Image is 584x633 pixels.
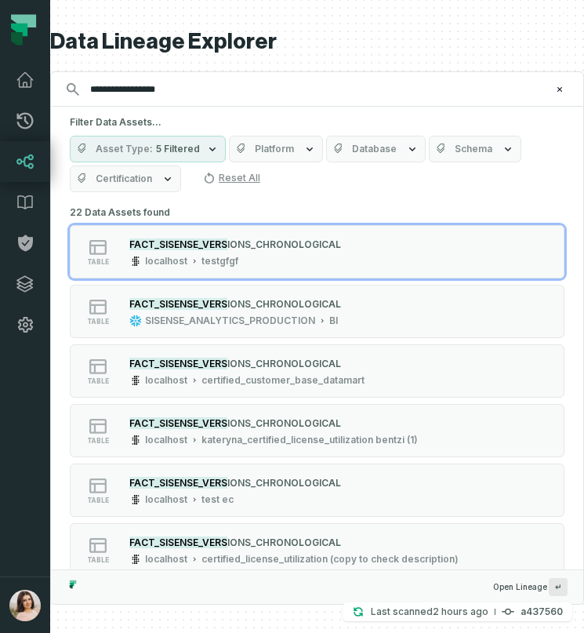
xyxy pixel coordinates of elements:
p: There are currently no tasks available. [51,118,263,133]
span: Messages [209,529,263,540]
span: IONS_CHRONOLOGICAL [227,537,341,548]
span: table [87,497,109,504]
span: IONS_CHRONOLOGICAL [227,238,341,250]
span: Platform [255,143,294,155]
div: Close [275,6,303,35]
span: Asset Type [96,143,153,155]
span: IONS_CHRONOLOGICAL [227,417,341,429]
span: table [87,556,109,564]
mark: FACT_SISENSE_VERS [129,358,227,369]
span: table [87,258,109,266]
span: table [87,318,109,326]
button: tablelocalhosttestgfgf [70,225,564,278]
mark: FACT_SISENSE_VERS [129,537,227,548]
button: tableSISENSE_ANALYTICS_PRODUCTIONBI [70,285,564,338]
button: Platform [229,136,323,162]
button: tablelocalhostkateryna_certified_license_utilization bentzi (1) [70,404,564,457]
div: localhost [145,434,187,446]
span: IONS_CHRONOLOGICAL [227,477,341,489]
span: IONS_CHRONOLOGICAL [227,298,341,310]
button: Asset Type5 Filtered [70,136,226,162]
img: avatar of Kateryna Viflinzider [9,590,41,621]
button: Database [326,136,426,162]
span: Certification [96,173,152,185]
div: kateryna_certified_license_utilization bentzi (1) [201,434,418,446]
div: BI [329,315,338,327]
button: Certification [70,166,181,192]
button: tablelocalhostcertified_customer_base_datamart [70,344,564,398]
span: table [87,377,109,385]
h5: Filter Data Assets... [70,116,564,129]
div: localhost [145,493,187,506]
p: Check back later for updates. [51,133,263,149]
relative-time: Sep 3, 2025, 10:14 AM GMT+3 [433,606,488,617]
h4: a437560 [521,607,563,617]
div: localhost [145,553,187,566]
div: testgfgf [201,255,238,267]
span: Schema [455,143,492,155]
span: Database [352,143,397,155]
button: Last scanned[DATE] 10:14:29a437560 [343,602,572,621]
button: tablelocalhostcertified_license_utilization (copy to check description) [70,523,564,577]
mark: FACT_SISENSE_VERS [129,298,227,310]
mark: FACT_SISENSE_VERS [129,417,227,429]
div: certified_customer_base_datamart [201,374,365,387]
div: test ec [201,493,234,506]
div: SISENSE_ANALYTICS_PRODUCTION [145,315,315,327]
div: localhost [145,255,187,267]
span: Press ↵ to add a new Data Asset to the graph [549,578,568,596]
button: Schema [429,136,521,162]
h1: Data Lineage Explorer [50,28,584,56]
div: Suggestions [51,202,583,569]
div: certified_license_utilization (copy to check description) [201,553,459,566]
p: Last scanned [371,604,488,620]
h2: No tasks [122,83,191,102]
div: localhost [145,374,187,387]
span: table [87,437,109,445]
span: 5 Filtered [156,143,200,155]
button: Messages [157,489,314,552]
span: Home [62,529,94,540]
button: Reset All [197,166,267,191]
span: IONS_CHRONOLOGICAL [227,358,341,369]
button: Clear search query [552,82,568,97]
mark: FACT_SISENSE_VERS [129,238,227,250]
mark: FACT_SISENSE_VERS [129,477,227,489]
span: Open Lineage [493,578,568,596]
button: tablelocalhosttest ec [70,464,564,517]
